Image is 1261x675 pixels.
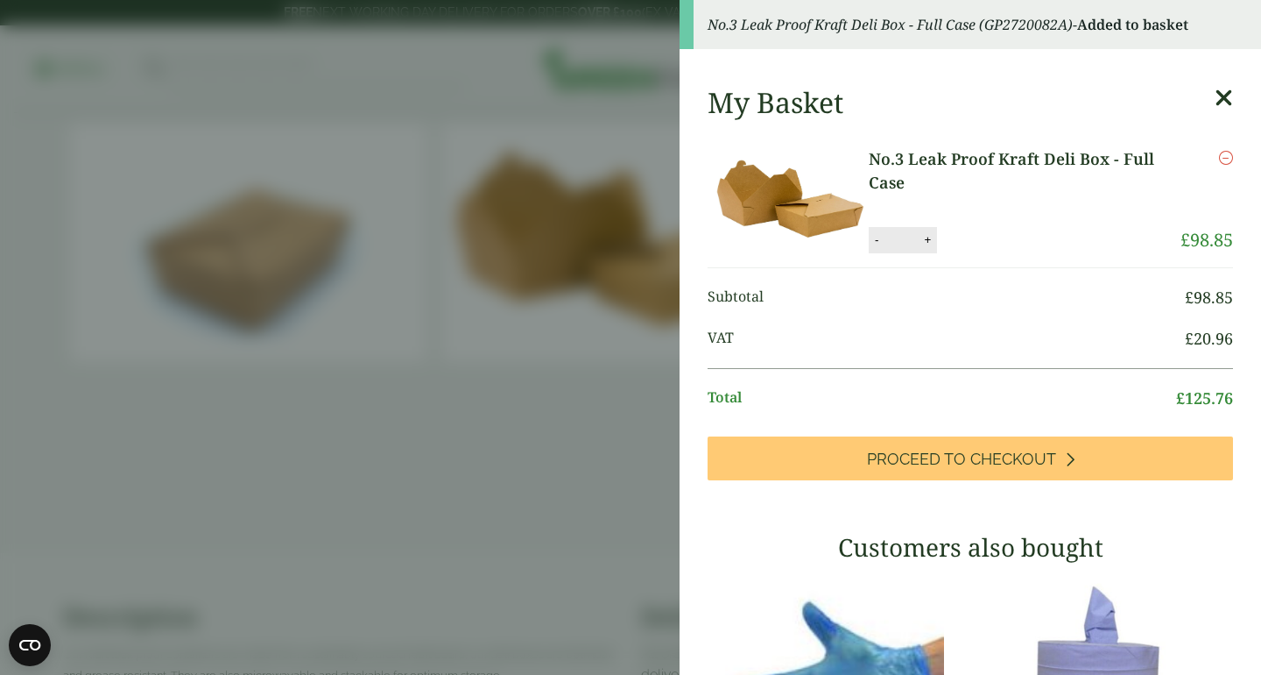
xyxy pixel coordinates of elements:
[867,450,1056,469] span: Proceed to Checkout
[708,15,1073,34] em: No.3 Leak Proof Kraft Deli Box - Full Case (GP2720082A)
[1185,328,1194,349] span: £
[708,286,1185,309] span: Subtotal
[1219,147,1233,168] a: Remove this item
[1185,287,1194,308] span: £
[708,387,1176,410] span: Total
[708,86,843,119] h2: My Basket
[9,624,51,666] button: Open CMP widget
[1176,387,1185,409] span: £
[1180,228,1233,252] bdi: 98.85
[1185,328,1233,349] bdi: 20.96
[708,327,1185,351] span: VAT
[711,147,869,252] img: No.3 Leak Proof Kraft Deli Box -Full Case of-0
[870,232,884,247] button: -
[1176,387,1233,409] bdi: 125.76
[869,147,1180,195] a: No.3 Leak Proof Kraft Deli Box - Full Case
[919,232,936,247] button: +
[708,533,1233,563] h3: Customers also bought
[1180,228,1190,252] span: £
[708,437,1233,480] a: Proceed to Checkout
[1077,15,1188,34] strong: Added to basket
[1185,287,1233,308] bdi: 98.85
